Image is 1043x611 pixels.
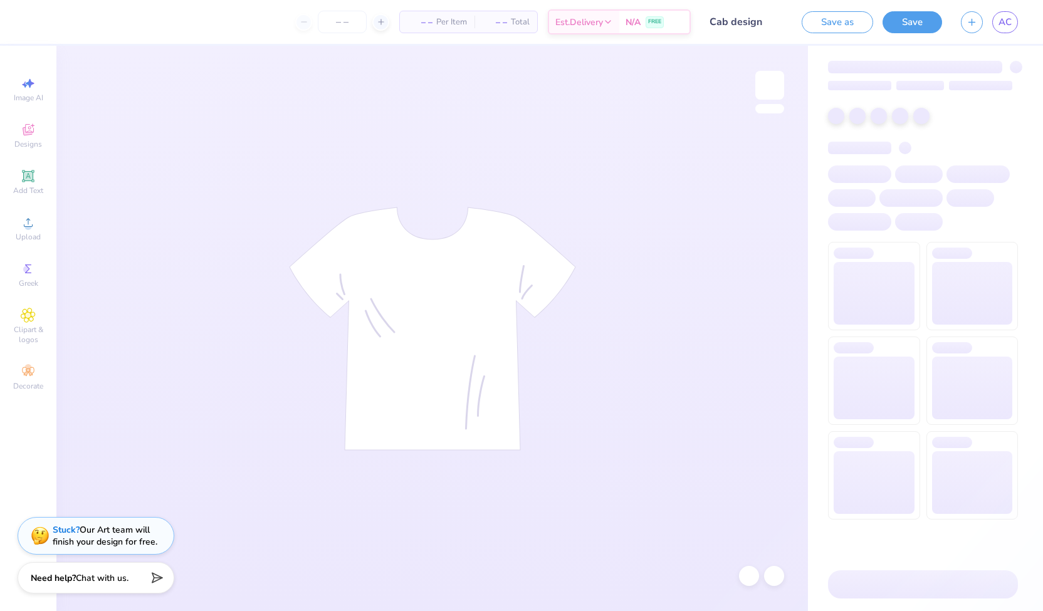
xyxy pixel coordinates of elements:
[19,278,38,288] span: Greek
[6,325,50,345] span: Clipart & logos
[13,185,43,196] span: Add Text
[436,16,467,29] span: Per Item
[289,207,576,451] img: tee-skeleton.svg
[802,11,873,33] button: Save as
[998,15,1012,29] span: AC
[53,524,157,548] div: Our Art team will finish your design for free.
[700,9,792,34] input: Untitled Design
[14,139,42,149] span: Designs
[626,16,641,29] span: N/A
[482,16,507,29] span: – –
[992,11,1018,33] a: AC
[16,232,41,242] span: Upload
[13,381,43,391] span: Decorate
[883,11,942,33] button: Save
[407,16,432,29] span: – –
[31,572,76,584] strong: Need help?
[555,16,603,29] span: Est. Delivery
[53,524,80,536] strong: Stuck?
[318,11,367,33] input: – –
[76,572,128,584] span: Chat with us.
[648,18,661,26] span: FREE
[14,93,43,103] span: Image AI
[511,16,530,29] span: Total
